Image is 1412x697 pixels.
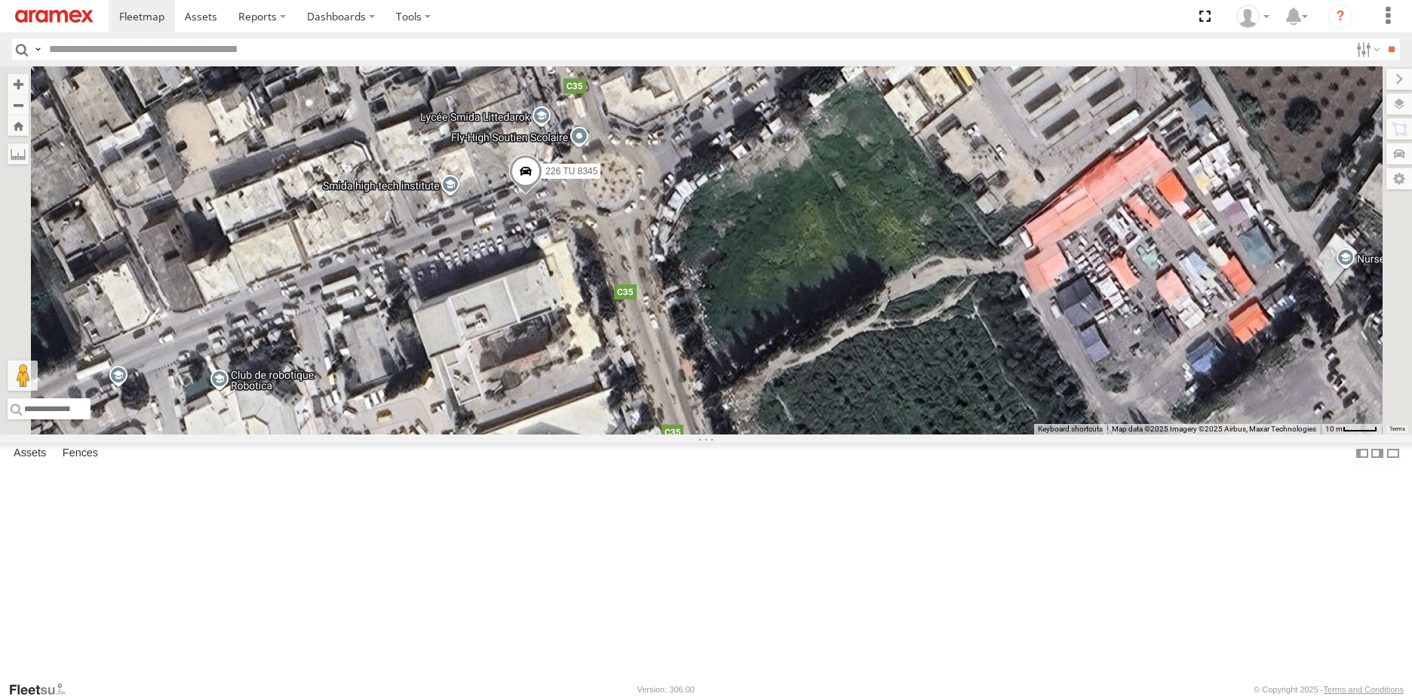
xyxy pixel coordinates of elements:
button: Zoom Home [8,115,29,136]
i: ? [1328,5,1352,29]
button: Zoom in [8,74,29,94]
label: Search Query [32,38,44,60]
a: Terms and Conditions [1324,685,1404,694]
label: Hide Summary Table [1386,443,1401,465]
button: Drag Pegman onto the map to open Street View [8,361,38,391]
button: Map Scale: 10 m per 42 pixels [1321,424,1382,434]
a: Visit our Website [8,682,78,697]
span: 226 TU 8345 [545,166,597,177]
label: Measure [8,143,29,164]
img: aramex-logo.svg [15,10,94,23]
label: Assets [6,443,54,464]
label: Dock Summary Table to the Left [1355,443,1370,465]
span: 10 m [1325,425,1343,433]
label: Map Settings [1386,168,1412,189]
button: Keyboard shortcuts [1038,424,1103,434]
label: Fences [55,443,106,464]
div: Mohammed Benhlila [1231,5,1275,28]
label: Search Filter Options [1350,38,1383,60]
button: Zoom out [8,94,29,115]
div: © Copyright 2025 - [1254,685,1404,694]
div: Version: 306.00 [637,685,695,694]
a: Terms (opens in new tab) [1389,426,1405,432]
label: Dock Summary Table to the Right [1370,443,1385,465]
span: Map data ©2025 Imagery ©2025 Airbus, Maxar Technologies [1112,425,1316,433]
